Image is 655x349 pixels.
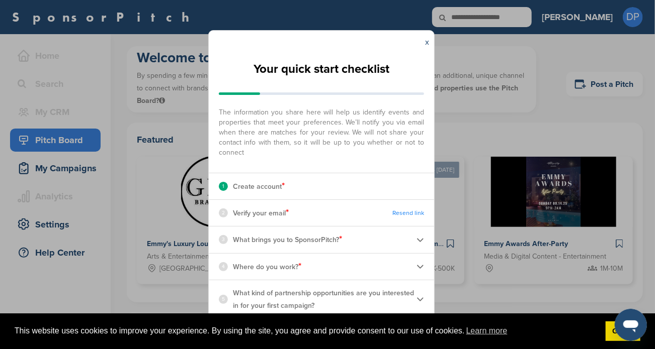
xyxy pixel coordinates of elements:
[417,295,424,303] img: Checklist arrow 2
[233,287,417,312] p: What kind of partnership opportunities are you interested in for your first campaign?
[233,233,342,246] p: What brings you to SponsorPitch?
[219,182,228,191] div: 1
[233,206,289,219] p: Verify your email
[219,235,228,244] div: 3
[219,295,228,304] div: 5
[233,180,285,193] p: Create account
[606,321,640,341] a: dismiss cookie message
[254,58,389,80] h2: Your quick start checklist
[15,323,598,338] span: This website uses cookies to improve your experience. By using the site, you agree and provide co...
[417,236,424,244] img: Checklist arrow 2
[465,323,509,338] a: learn more about cookies
[233,260,301,273] p: Where do you work?
[417,263,424,270] img: Checklist arrow 2
[425,37,429,47] a: x
[392,209,424,217] a: Resend link
[219,102,424,158] span: The information you share here will help us identify events and properties that meet your prefere...
[219,262,228,271] div: 4
[219,208,228,217] div: 2
[615,309,647,341] iframe: Button to launch messaging window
